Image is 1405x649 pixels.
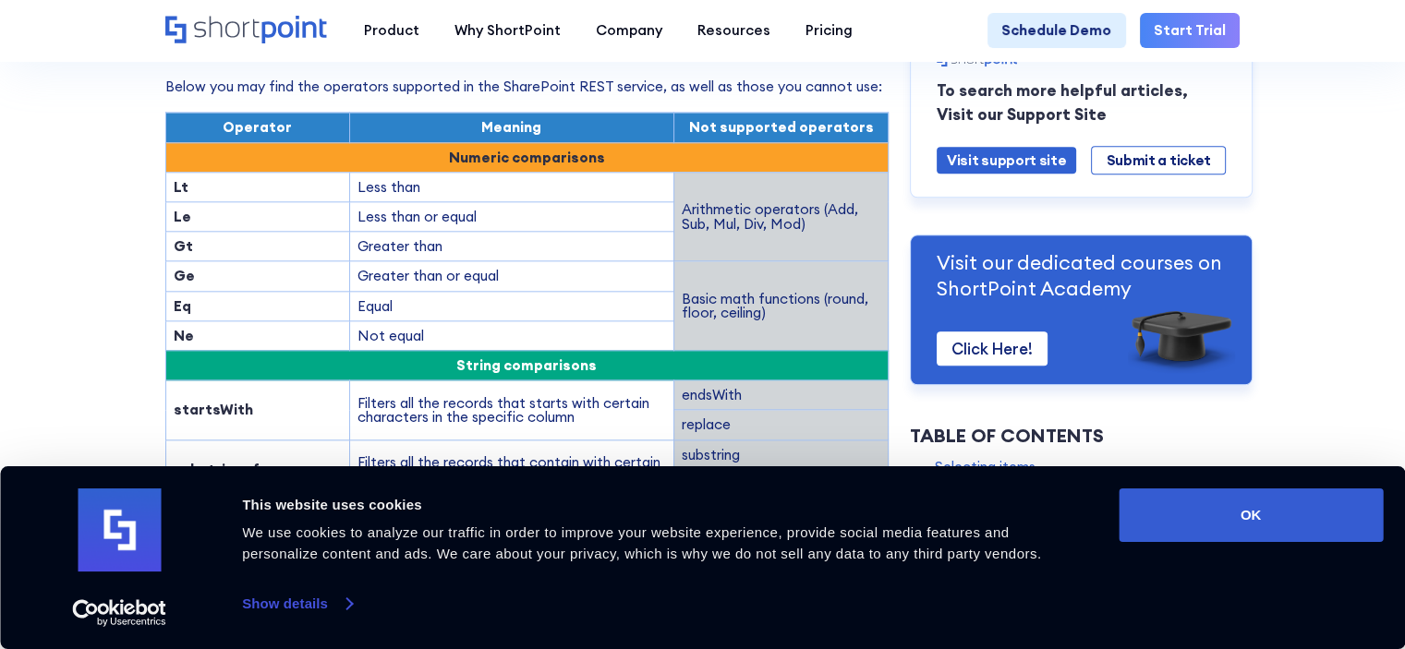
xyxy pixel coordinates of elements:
[174,327,194,344] strong: Ne
[346,13,437,48] a: Product
[242,590,351,618] a: Show details
[673,410,888,439] td: replace
[174,461,260,478] strong: substringof
[349,172,673,201] td: Less than
[937,331,1048,366] a: Click Here!
[788,13,870,48] a: Pricing
[673,439,888,469] td: substring
[680,13,788,48] a: Resources
[242,524,1041,561] span: We use cookies to analyze our traffic in order to improve your website experience, provide social...
[935,457,1036,478] a: Selecting items
[1140,13,1240,48] a: Start Trial
[673,261,888,351] td: Basic math functions (round, floor, ceiling)
[449,149,605,166] strong: Numeric comparisons
[937,147,1077,174] a: Visit support site
[937,79,1226,126] p: To search more helpful articles, Visit our Support Site
[578,13,680,48] a: Company
[364,20,419,42] div: Product
[165,77,889,98] p: Below you may find the operators supported in the SharePoint REST service, as well as those you c...
[596,20,662,42] div: Company
[481,118,541,136] span: Meaning
[1091,146,1225,175] a: Submit a ticket
[910,422,1253,450] div: Table of Contents
[349,291,673,320] td: Equal
[349,261,673,291] td: Greater than or equal
[987,13,1125,48] a: Schedule Demo
[1119,488,1383,542] button: OK
[174,267,195,284] strong: Ge
[242,494,1077,516] div: This website uses cookies
[174,208,191,225] strong: Le
[805,20,853,42] div: Pricing
[174,401,253,418] strong: startsWith
[349,320,673,350] td: Not equal
[78,488,161,571] img: logo
[39,599,200,627] a: Usercentrics Cookiebot - opens in a new window
[349,232,673,261] td: Greater than
[937,250,1226,301] p: Visit our dedicated courses on ShortPoint Academy
[688,118,873,136] span: Not supported operators
[673,380,888,410] td: endsWith
[223,118,292,136] span: Operator
[174,178,188,196] strong: Lt
[349,439,673,499] td: Filters all the records that contain with certain characters in the specific column
[697,20,770,42] div: Resources
[174,297,191,315] strong: Eq
[673,172,888,261] td: Arithmetic operators (Add, Sub, Mul, Div, Mod)
[165,16,329,46] a: Home
[174,237,193,255] strong: Gt
[437,13,578,48] a: Why ShortPoint
[454,20,561,42] div: Why ShortPoint
[1073,436,1405,649] iframe: Chat Widget
[349,201,673,231] td: Less than or equal
[349,380,673,439] td: Filters all the records that starts with certain characters in the specific column
[456,356,597,374] span: String comparisons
